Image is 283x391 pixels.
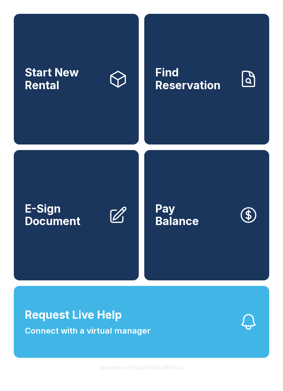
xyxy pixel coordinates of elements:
span: Connect with a virtual manager [25,325,150,337]
span: Request Live Help [25,307,122,323]
span: Find Reservation [155,66,233,92]
button: VersionkrrefDLawElMlwz8nfSsJ [93,358,190,377]
button: Request Live HelpConnect with a virtual manager [14,286,269,358]
a: Start New Rental [14,14,139,145]
a: E-Sign Document [14,150,139,281]
button: PayBalance [144,150,269,281]
span: E-Sign Document [25,203,103,228]
span: Start New Rental [25,66,103,92]
a: Find Reservation [144,14,269,145]
span: Pay Balance [155,203,199,228]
